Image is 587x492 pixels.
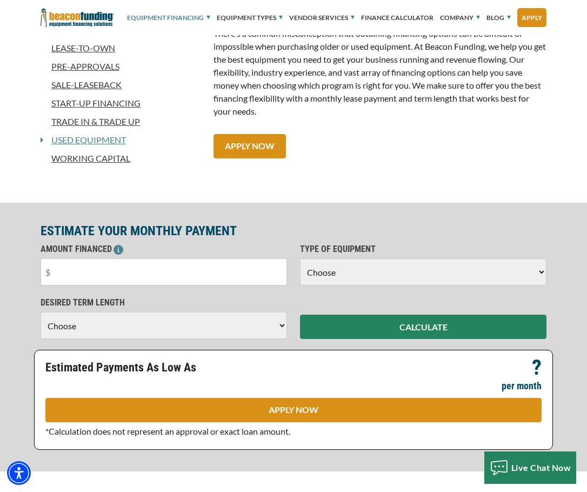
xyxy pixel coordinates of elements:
input: $ [41,258,287,285]
div: Accessibility Menu [7,461,31,485]
button: Live Chat Now [484,451,577,484]
a: Sale-Leaseback [41,78,201,91]
button: CALCULATE [300,315,546,339]
p: TYPE OF EQUIPMENT [300,243,546,256]
a: APPLY NOW [214,134,286,158]
a: Start-Up Financing [41,97,201,110]
a: Working Capital [41,152,201,165]
a: Apply [517,8,546,27]
a: Lease-To-Own [41,42,201,55]
a: Company [440,2,480,34]
p: ESTIMATE YOUR MONTHLY PAYMENT [41,224,546,237]
p: Estimated Payments As Low As [45,361,287,374]
a: Trade In & Trade Up [41,115,201,128]
p: AMOUNT FINANCED [41,243,287,256]
p: per month [502,380,542,393]
span: Live Chat Now [511,462,571,473]
a: Blog [486,2,511,34]
a: Used Equipment [43,134,126,147]
p: There's a common misconception that obtaining financing options can be difficult or impossible wh... [214,27,546,118]
p: DESIRED TERM LENGTH [41,296,287,309]
a: Finance Calculator [361,2,433,34]
a: Equipment Financing [127,2,210,34]
a: Equipment Types [217,2,283,34]
a: Pre-approvals [41,60,201,73]
span: *Calculation does not represent an approval or exact loan amount. [45,426,290,436]
a: APPLY NOW [45,398,542,422]
a: Vendor Services [289,2,355,34]
p: ? [532,361,542,374]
